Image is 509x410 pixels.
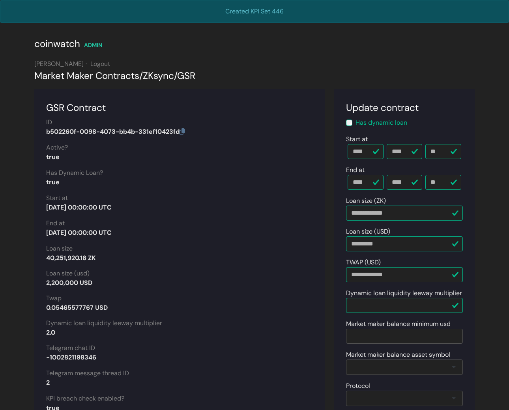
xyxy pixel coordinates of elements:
[46,203,112,212] strong: [DATE] 00:00:00 UTC
[46,168,103,178] label: Has Dynamic Loan?
[46,153,60,161] strong: true
[356,118,407,127] label: Has dynamic loan
[46,343,95,353] label: Telegram chat ID
[346,319,451,329] label: Market maker balance minimum usd
[46,318,162,328] label: Dynamic loan liquidity leeway multiplier
[46,193,68,203] label: Start at
[346,350,450,359] label: Market maker balance asset symbol
[34,41,102,49] a: coinwatch ADMIN
[139,69,143,82] span: /
[46,143,68,152] label: Active?
[34,37,80,51] div: coinwatch
[346,196,386,206] label: Loan size (ZK)
[46,353,96,361] strong: -1002821198346
[346,135,368,144] label: Start at
[84,41,102,49] div: ADMIN
[46,378,50,387] strong: 2
[46,328,55,337] strong: 2.0
[34,59,475,69] div: [PERSON_NAME]
[34,69,475,83] div: Market Maker Contracts ZKsync GSR
[86,60,87,68] span: ·
[46,127,185,136] strong: b502260f-0098-4073-bb4b-331ef10423fd
[46,294,62,303] label: Twap
[346,288,462,298] label: Dynamic loan liquidity leeway multiplier
[46,118,52,127] label: ID
[346,258,381,267] label: TWAP (USD)
[174,69,177,82] span: /
[46,269,90,278] label: Loan size (usd)
[90,60,110,68] a: Logout
[46,279,92,287] strong: 2,200,000 USD
[346,227,390,236] label: Loan size (USD)
[46,244,73,253] label: Loan size
[46,369,129,378] label: Telegram message thread ID
[346,381,370,391] label: Protocol
[46,178,60,186] strong: true
[46,394,124,403] label: KPI breach check enabled?
[46,254,95,262] strong: 40,251,920.18 ZK
[346,165,365,175] label: End at
[46,228,112,237] strong: [DATE] 00:00:00 UTC
[346,101,463,115] div: Update contract
[46,303,108,312] strong: 0.05465577767 USD
[46,101,313,115] div: GSR Contract
[46,219,65,228] label: End at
